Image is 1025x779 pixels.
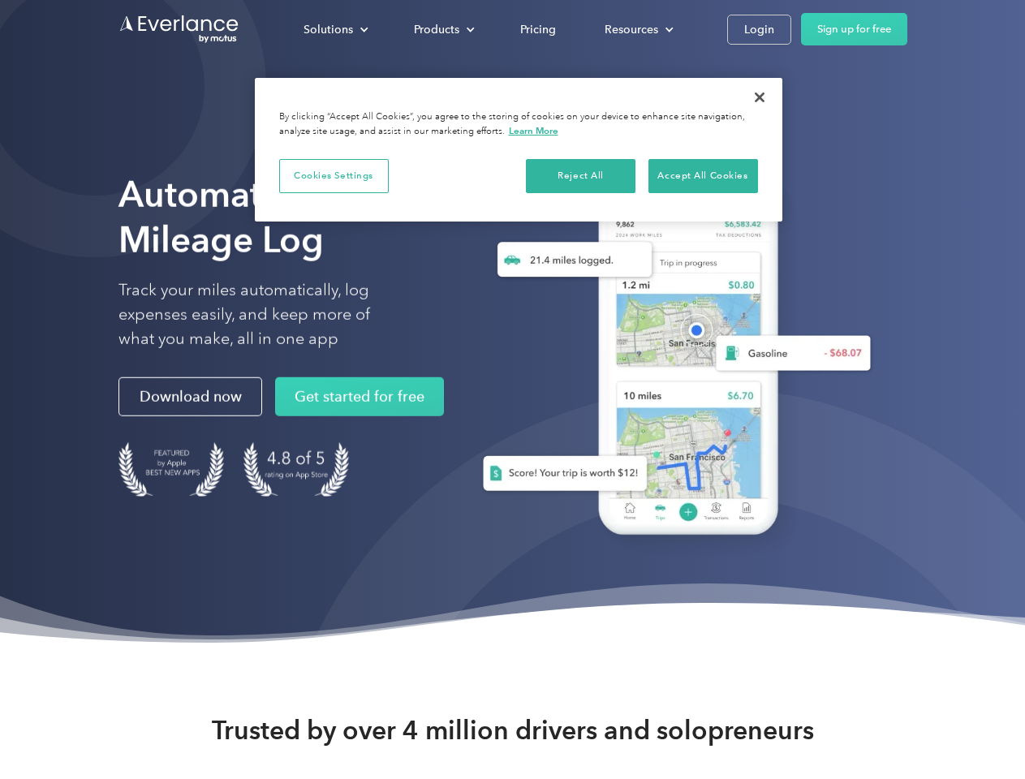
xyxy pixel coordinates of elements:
a: Pricing [504,15,572,44]
a: Download now [118,377,262,416]
div: Login [744,19,774,40]
div: Privacy [255,78,782,222]
strong: Trusted by over 4 million drivers and solopreneurs [212,714,814,747]
div: Cookie banner [255,78,782,222]
div: Products [398,15,488,44]
div: Solutions [287,15,381,44]
button: Close [742,80,777,115]
div: Resources [588,15,687,44]
div: Resources [605,19,658,40]
a: Login [727,15,791,45]
img: Badge for Featured by Apple Best New Apps [118,442,224,497]
a: Get started for free [275,377,444,416]
button: Cookies Settings [279,159,389,193]
img: 4.9 out of 5 stars on the app store [243,442,349,497]
a: More information about your privacy, opens in a new tab [509,125,558,136]
button: Accept All Cookies [648,159,758,193]
p: Track your miles automatically, log expenses easily, and keep more of what you make, all in one app [118,278,408,351]
div: Products [414,19,459,40]
a: Sign up for free [801,13,907,45]
a: Go to homepage [118,14,240,45]
div: By clicking “Accept All Cookies”, you agree to the storing of cookies on your device to enhance s... [279,110,758,139]
img: Everlance, mileage tracker app, expense tracking app [457,154,884,559]
button: Reject All [526,159,635,193]
div: Solutions [304,19,353,40]
div: Pricing [520,19,556,40]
